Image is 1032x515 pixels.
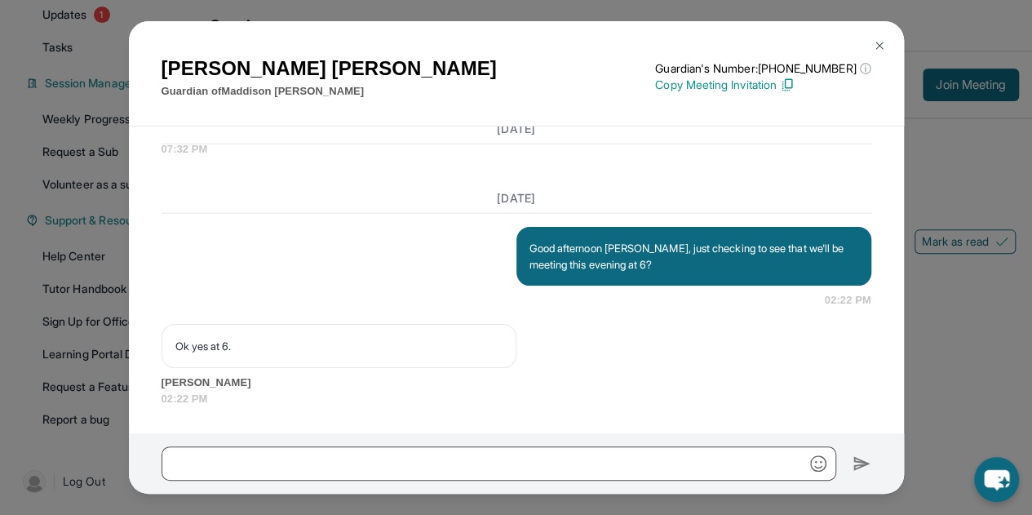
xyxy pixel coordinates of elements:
[810,455,826,472] img: Emoji
[162,375,871,391] span: [PERSON_NAME]
[162,141,871,158] span: 07:32 PM
[655,77,870,93] p: Copy Meeting Invitation
[780,78,795,92] img: Copy Icon
[162,54,497,83] h1: [PERSON_NAME] [PERSON_NAME]
[655,60,870,77] p: Guardian's Number: [PHONE_NUMBER]
[859,60,870,77] span: ⓘ
[825,292,871,309] span: 02:22 PM
[162,83,497,100] p: Guardian of Maddison [PERSON_NAME]
[162,190,871,206] h3: [DATE]
[873,39,886,52] img: Close Icon
[162,391,871,407] span: 02:22 PM
[162,121,871,137] h3: [DATE]
[529,240,858,273] p: Good afternoon [PERSON_NAME], just checking to see that we'll be meeting this evening at 6?
[974,457,1019,502] button: chat-button
[175,338,503,354] p: Ok yes at 6.
[853,454,871,473] img: Send icon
